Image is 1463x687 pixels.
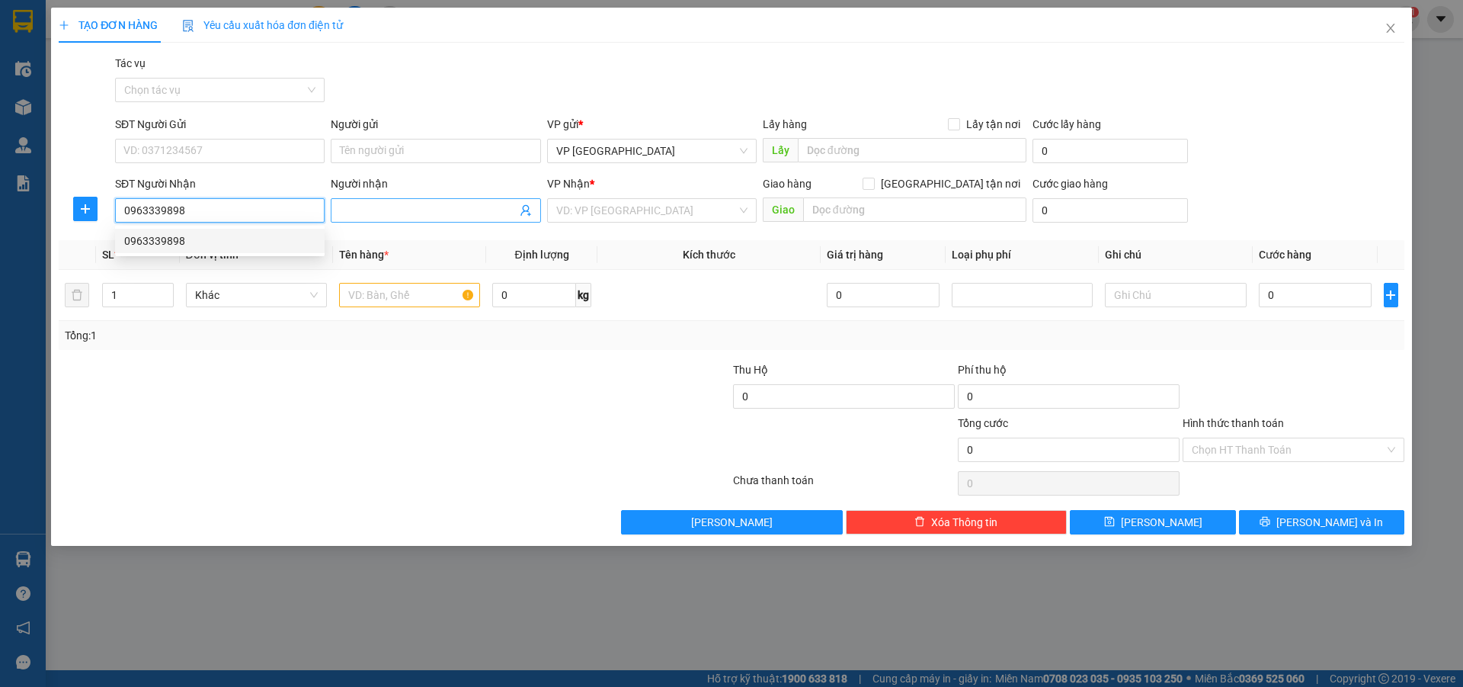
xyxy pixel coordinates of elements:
[1369,8,1412,50] button: Close
[763,197,803,222] span: Giao
[958,361,1180,384] div: Phí thu hộ
[1099,240,1252,270] th: Ghi chú
[339,249,389,261] span: Tên hàng
[621,510,843,535] button: [PERSON_NAME]
[1384,283,1398,307] button: plus
[1032,139,1188,163] input: Cước lấy hàng
[339,283,480,307] input: VD: Bàn, Ghế
[331,175,540,192] div: Người nhận
[88,15,184,48] strong: HÃNG XE HẢI HOÀNG GIA
[1260,516,1270,528] span: printer
[914,516,925,528] span: delete
[115,229,325,253] div: 0963339898
[66,101,205,125] strong: Hotline : [PHONE_NUMBER] - [PHONE_NUMBER]
[931,514,997,531] span: Xóa Thông tin
[827,249,883,261] span: Giá trị hàng
[161,286,170,295] span: up
[1104,516,1115,528] span: save
[731,472,956,499] div: Chưa thanh toán
[547,178,590,190] span: VP Nhận
[798,138,1026,162] input: Dọc đường
[69,51,201,79] span: 42 [PERSON_NAME] - Vinh - [GEOGRAPHIC_DATA]
[763,178,812,190] span: Giao hàng
[182,19,343,31] span: Yêu cầu xuất hóa đơn điện tử
[1032,118,1101,130] label: Cước lấy hàng
[1183,417,1284,429] label: Hình thức thanh toán
[1385,289,1397,301] span: plus
[156,295,173,307] span: Decrease Value
[182,20,194,32] img: icon
[65,283,89,307] button: delete
[763,138,798,162] span: Lấy
[59,19,158,31] span: TẠO ĐƠN HÀNG
[846,510,1068,535] button: deleteXóa Thông tin
[1070,510,1235,535] button: save[PERSON_NAME]
[1239,510,1404,535] button: printer[PERSON_NAME] và In
[803,197,1026,222] input: Dọc đường
[958,417,1008,429] span: Tổng cước
[733,364,768,376] span: Thu Hộ
[115,175,325,192] div: SĐT Người Nhận
[59,20,69,30] span: plus
[73,197,98,221] button: plus
[161,297,170,306] span: down
[115,116,325,133] div: SĐT Người Gửi
[1259,249,1311,261] span: Cước hàng
[1105,283,1246,307] input: Ghi Chú
[763,118,807,130] span: Lấy hàng
[514,249,568,261] span: Định lượng
[1032,178,1108,190] label: Cước giao hàng
[827,283,940,307] input: 0
[683,249,735,261] span: Kích thước
[65,327,565,344] div: Tổng: 1
[960,116,1026,133] span: Lấy tận nơi
[547,116,757,133] div: VP gửi
[1276,514,1383,531] span: [PERSON_NAME] và In
[124,233,315,249] div: 0963339898
[331,116,540,133] div: Người gửi
[946,240,1099,270] th: Loại phụ phí
[875,175,1026,192] span: [GEOGRAPHIC_DATA] tận nơi
[576,283,591,307] span: kg
[213,56,322,72] span: VPCL1108250095
[1121,514,1202,531] span: [PERSON_NAME]
[1385,22,1397,34] span: close
[520,204,532,217] span: user-add
[1032,198,1188,223] input: Cước giao hàng
[102,249,114,261] span: SL
[115,57,146,69] label: Tác vụ
[74,82,197,98] strong: PHIẾU GỬI HÀNG
[156,284,173,295] span: Increase Value
[691,514,773,531] span: [PERSON_NAME]
[8,34,58,110] img: logo
[195,284,318,307] span: Khác
[556,140,748,162] span: VP Can Lộc
[74,203,97,215] span: plus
